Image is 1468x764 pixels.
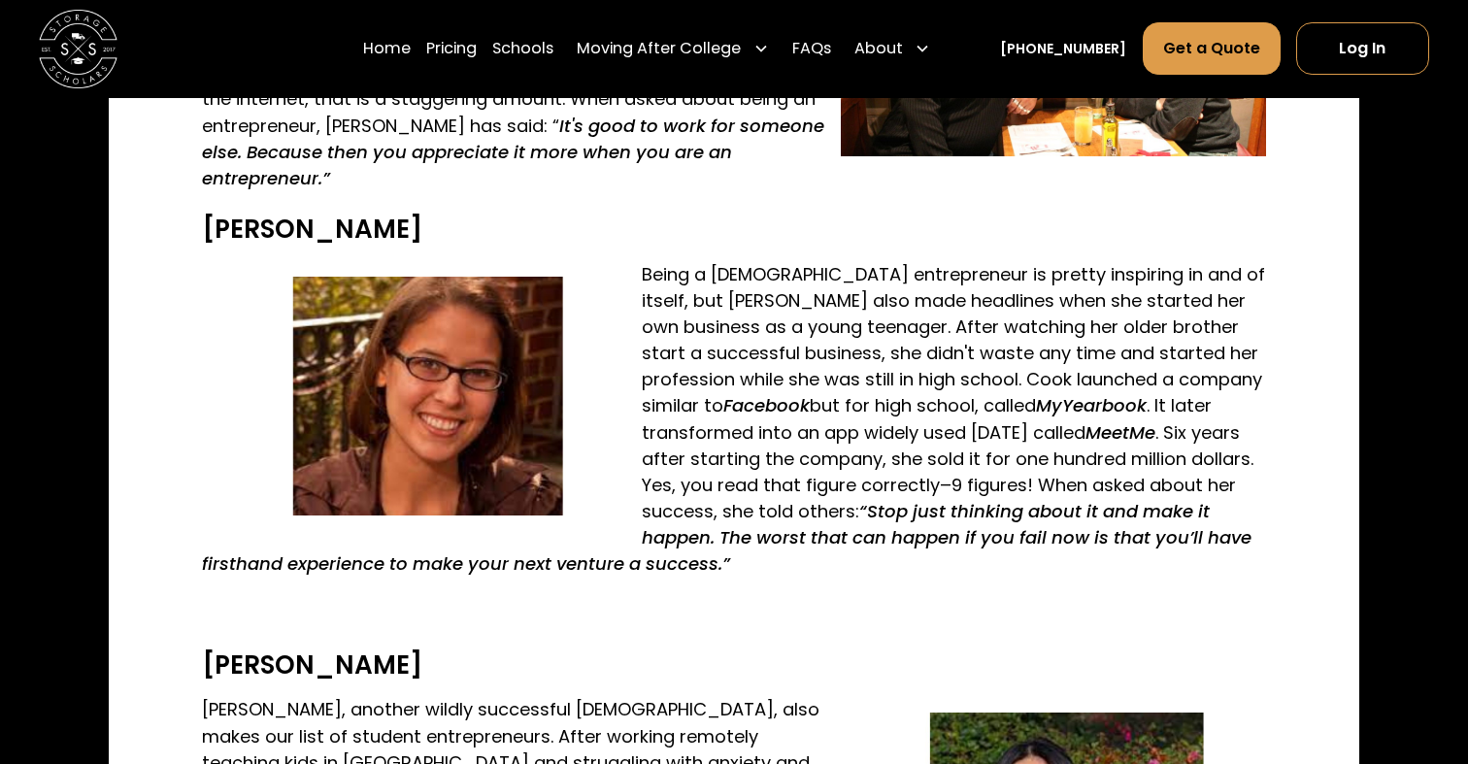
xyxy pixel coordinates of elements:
[847,21,938,76] div: About
[202,114,824,190] em: It's good to work for someone else. Because then you appreciate it more when you are an entrepren...
[1143,22,1281,75] a: Get a Quote
[854,37,903,60] div: About
[39,10,117,88] a: home
[363,21,411,76] a: Home
[202,261,1265,578] p: Being a [DEMOGRAPHIC_DATA] entrepreneur is pretty inspiring in and of itself, but [PERSON_NAME] a...
[792,21,831,76] a: FAQs
[1296,22,1429,75] a: Log In
[723,393,810,417] em: Facebook
[202,650,1265,681] h3: [PERSON_NAME]
[569,21,776,76] div: Moving After College
[202,215,1265,245] h3: [PERSON_NAME]
[1036,393,1147,417] em: MyYearbook
[202,499,1251,576] em: “Stop just thinking about it and make it happen. The worst that can happen if you fail now is tha...
[577,37,741,60] div: Moving After College
[1085,420,1155,445] em: MeetMe
[39,10,117,88] img: Storage Scholars main logo
[492,21,553,76] a: Schools
[426,21,477,76] a: Pricing
[202,601,1265,627] p: ‍
[1000,39,1126,59] a: [PHONE_NUMBER]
